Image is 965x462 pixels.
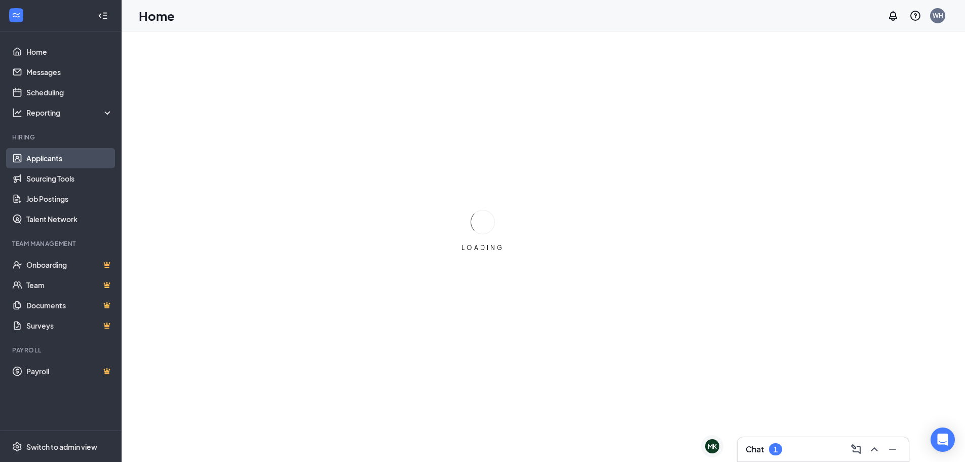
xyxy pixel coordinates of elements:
[139,7,175,24] h1: Home
[12,442,22,452] svg: Settings
[26,315,113,336] a: SurveysCrown
[774,445,778,454] div: 1
[26,275,113,295] a: TeamCrown
[887,10,899,22] svg: Notifications
[457,243,508,252] div: LOADING
[26,108,113,118] div: Reporting
[848,441,864,457] button: ComposeMessage
[884,441,901,457] button: Minimize
[909,10,921,22] svg: QuestionInfo
[26,42,113,62] a: Home
[933,11,943,20] div: WH
[26,168,113,189] a: Sourcing Tools
[850,443,862,455] svg: ComposeMessage
[26,255,113,275] a: OnboardingCrown
[98,11,108,21] svg: Collapse
[886,443,899,455] svg: Minimize
[12,108,22,118] svg: Analysis
[26,82,113,102] a: Scheduling
[26,442,97,452] div: Switch to admin view
[26,209,113,229] a: Talent Network
[931,428,955,452] div: Open Intercom Messenger
[26,295,113,315] a: DocumentsCrown
[26,189,113,209] a: Job Postings
[868,443,880,455] svg: ChevronUp
[11,10,21,20] svg: WorkstreamLogo
[12,133,111,141] div: Hiring
[26,361,113,381] a: PayrollCrown
[708,442,717,451] div: MK
[866,441,882,457] button: ChevronUp
[26,62,113,82] a: Messages
[12,239,111,248] div: Team Management
[26,148,113,168] a: Applicants
[12,346,111,354] div: Payroll
[746,444,764,455] h3: Chat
